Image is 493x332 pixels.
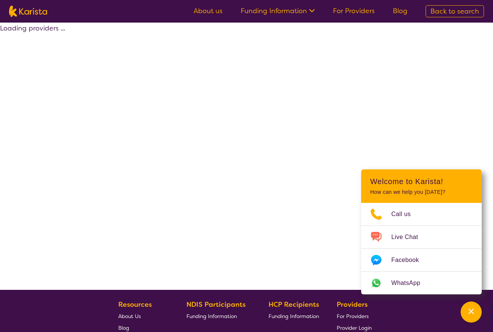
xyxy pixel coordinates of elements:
[118,324,129,331] span: Blog
[118,300,152,309] b: Resources
[370,189,473,195] p: How can we help you [DATE]?
[391,231,427,243] span: Live Chat
[118,310,169,322] a: About Us
[337,310,372,322] a: For Providers
[391,209,420,220] span: Call us
[337,324,372,331] span: Provider Login
[269,300,319,309] b: HCP Recipients
[461,302,482,323] button: Channel Menu
[391,277,429,289] span: WhatsApp
[361,272,482,294] a: Web link opens in a new tab.
[269,313,319,320] span: Funding Information
[269,310,319,322] a: Funding Information
[361,169,482,294] div: Channel Menu
[393,6,408,15] a: Blog
[194,6,223,15] a: About us
[370,177,473,186] h2: Welcome to Karista!
[186,310,251,322] a: Funding Information
[186,300,246,309] b: NDIS Participants
[391,254,428,266] span: Facebook
[118,313,141,320] span: About Us
[9,6,47,17] img: Karista logo
[337,300,368,309] b: Providers
[430,7,479,16] span: Back to search
[337,313,369,320] span: For Providers
[186,313,237,320] span: Funding Information
[241,6,315,15] a: Funding Information
[333,6,375,15] a: For Providers
[426,5,484,17] a: Back to search
[361,203,482,294] ul: Choose channel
